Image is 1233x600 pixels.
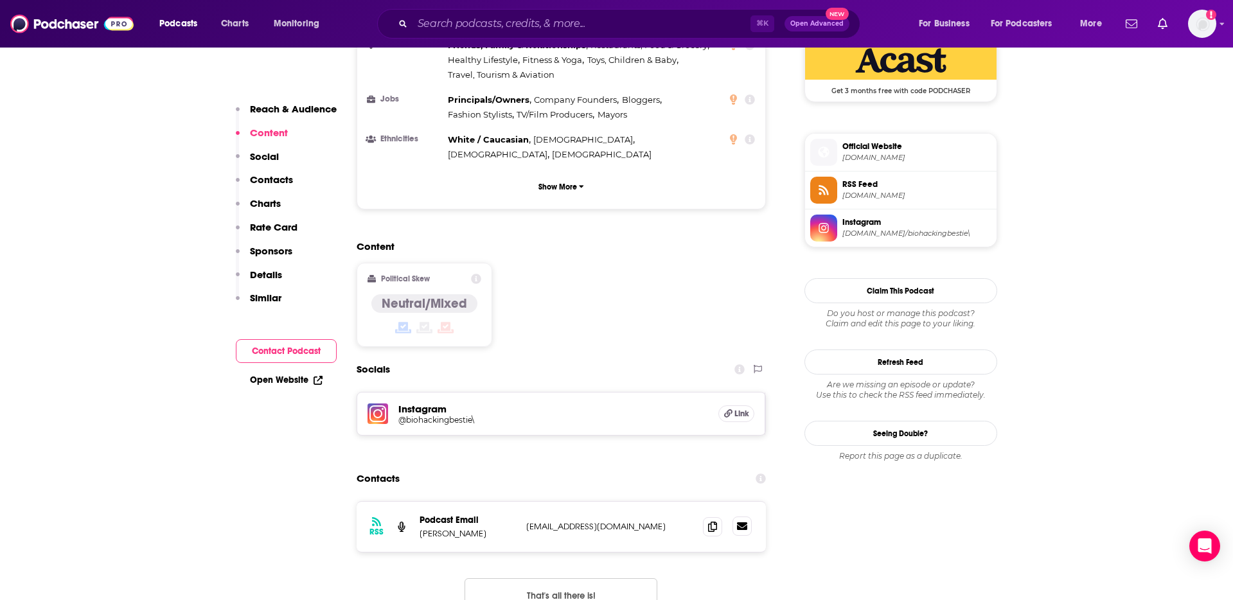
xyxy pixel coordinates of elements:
a: Acast Deal: Get 3 months free with code PODCHASER [805,41,997,94]
span: Mayors [598,109,627,119]
span: , [534,93,619,107]
h3: Jobs [368,95,443,103]
span: Bloggers [622,94,660,105]
span: , [448,107,514,122]
button: Contact Podcast [236,339,337,363]
span: [DEMOGRAPHIC_DATA] [533,134,633,145]
button: Charts [236,197,281,221]
button: Content [236,127,288,150]
h3: RSS [369,527,384,537]
p: Details [250,269,282,281]
span: For Business [919,15,970,33]
button: Sponsors [236,245,292,269]
a: Charts [213,13,256,34]
p: [EMAIL_ADDRESS][DOMAIN_NAME] [526,521,693,532]
button: open menu [150,13,214,34]
span: More [1080,15,1102,33]
span: Open Advanced [790,21,844,27]
button: Rate Card [236,221,297,245]
button: Contacts [236,173,293,197]
button: open menu [265,13,336,34]
span: Fitness & Yoga [522,55,582,65]
h3: Interests [368,40,443,49]
span: , [517,107,594,122]
span: , [587,53,679,67]
h2: Content [357,240,756,252]
input: Search podcasts, credits, & more... [412,13,750,34]
h2: Political Skew [381,274,430,283]
p: Sponsors [250,245,292,257]
span: Travel, Tourism & Aviation [448,69,554,80]
span: , [533,132,635,147]
a: RSS Feed[DOMAIN_NAME] [810,177,991,204]
img: User Profile [1188,10,1216,38]
button: Reach & Audience [236,103,337,127]
img: Acast Deal: Get 3 months free with code PODCHASER [805,41,997,80]
span: , [622,93,662,107]
p: Similar [250,292,281,304]
span: Company Founders [534,94,617,105]
a: Seeing Double? [804,421,997,446]
h2: Socials [357,357,390,382]
button: Show profile menu [1188,10,1216,38]
span: TV/Film Producers [517,109,592,119]
span: Fashion Stylists [448,109,512,119]
p: [PERSON_NAME] [420,528,516,539]
div: Claim and edit this page to your liking. [804,308,997,329]
div: Search podcasts, credits, & more... [389,9,873,39]
h5: Instagram [398,403,709,415]
a: Instagram[DOMAIN_NAME]/biohackingbestie\ [810,215,991,242]
span: Official Website [842,141,991,152]
span: instagram.com/biohackingbestie\ [842,229,991,238]
span: Do you host or manage this podcast? [804,308,997,319]
button: Show More [368,175,756,199]
span: Friends, Family & Relationships [448,40,586,50]
button: Social [236,150,279,174]
span: , [448,132,531,147]
div: Report this page as a duplicate. [804,451,997,461]
h2: Contacts [357,466,400,491]
span: [DEMOGRAPHIC_DATA] [448,149,547,159]
span: Link [734,409,749,419]
p: Podcast Email [420,515,516,525]
p: Reach & Audience [250,103,337,115]
span: Toys, Children & Baby [587,55,677,65]
img: iconImage [368,403,388,424]
span: White / Caucasian [448,134,529,145]
p: Show More [538,182,577,191]
h3: Ethnicities [368,135,443,143]
button: open menu [982,13,1071,34]
a: Link [718,405,754,422]
span: , [448,93,531,107]
button: Refresh Feed [804,349,997,375]
span: Charts [221,15,249,33]
span: Monitoring [274,15,319,33]
img: Podchaser - Follow, Share and Rate Podcasts [10,12,134,36]
span: For Podcasters [991,15,1052,33]
span: New [826,8,849,20]
svg: Add a profile image [1206,10,1216,20]
span: , [448,53,520,67]
span: Podcasts [159,15,197,33]
span: Get 3 months free with code PODCHASER [805,80,997,95]
span: Principals/Owners [448,94,529,105]
span: Logged in as autumncomm [1188,10,1216,38]
div: Open Intercom Messenger [1189,531,1220,561]
button: open menu [1071,13,1118,34]
span: feeds.acast.com [842,191,991,200]
h5: @biohackingbestie\ [398,415,604,425]
button: Open AdvancedNew [785,16,849,31]
p: Social [250,150,279,163]
button: Details [236,269,282,292]
p: Rate Card [250,221,297,233]
span: Restaurants, Food & Grocery [590,40,707,50]
span: [DEMOGRAPHIC_DATA] [552,149,652,159]
span: Healthy Lifestyle [448,55,518,65]
h4: Neutral/Mixed [382,296,467,312]
p: Contacts [250,173,293,186]
button: Similar [236,292,281,315]
a: Open Website [250,375,323,385]
span: ⌘ K [750,15,774,32]
a: Show notifications dropdown [1121,13,1142,35]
